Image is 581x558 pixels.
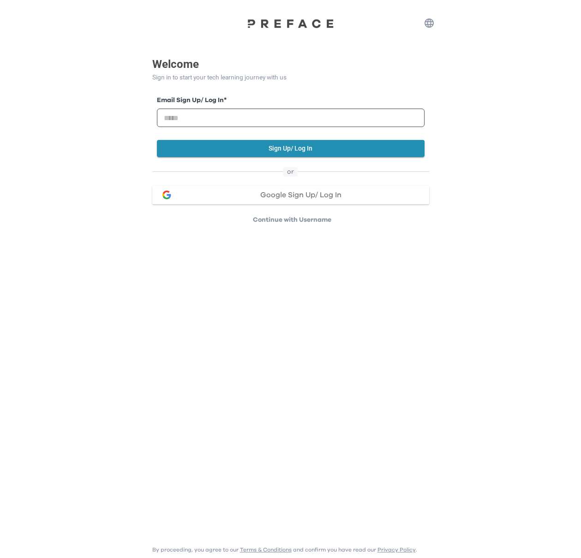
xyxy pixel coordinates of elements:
[377,547,416,552] a: Privacy Policy
[157,140,425,157] button: Sign Up/ Log In
[152,186,429,204] button: google loginGoogle Sign Up/ Log In
[152,546,417,553] p: By proceeding, you agree to our and confirm you have read our .
[161,189,172,200] img: google login
[157,96,425,105] label: Email Sign Up/ Log In *
[152,73,429,82] p: Sign in to start your tech learning journey with us
[283,167,298,176] span: or
[155,215,429,224] p: Continue with Username
[240,547,292,552] a: Terms & Conditions
[260,191,341,199] span: Google Sign Up/ Log In
[245,18,337,28] img: Preface Logo
[152,56,429,73] p: Welcome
